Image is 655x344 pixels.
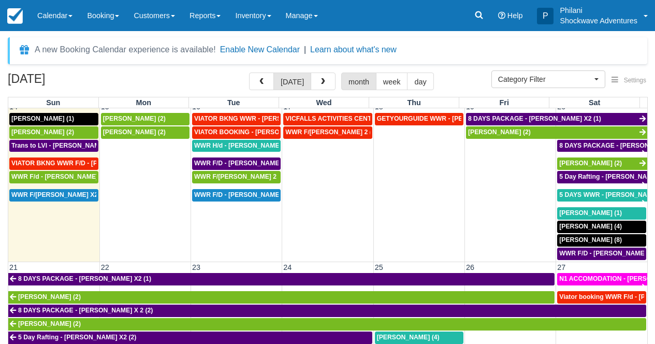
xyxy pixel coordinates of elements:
[194,142,300,149] span: WWR H/d - [PERSON_NAME] X3 (3)
[557,234,646,247] a: [PERSON_NAME] (8)
[376,73,408,90] button: week
[589,98,600,107] span: Sat
[273,73,311,90] button: [DATE]
[9,113,98,125] a: [PERSON_NAME] (1)
[560,5,637,16] p: Philani
[11,115,74,122] span: [PERSON_NAME] (1)
[375,332,463,344] a: [PERSON_NAME] (4)
[191,263,201,271] span: 23
[559,160,622,167] span: [PERSON_NAME] (2)
[101,113,190,125] a: [PERSON_NAME] (2)
[407,98,420,107] span: Thu
[8,291,555,304] a: [PERSON_NAME] (2)
[194,191,296,198] span: WWR F/D - [PERSON_NAME] 4 (4)
[9,189,98,202] a: WWR F/[PERSON_NAME] X2 (1)
[192,126,281,139] a: VIATOR BOOKING - [PERSON_NAME] X 4 (4)
[468,128,531,136] span: [PERSON_NAME] (2)
[7,8,23,24] img: checkfront-main-nav-mini-logo.png
[9,140,98,152] a: Trans to LVI - [PERSON_NAME] X1 (1)
[557,189,647,202] a: 5 DAYS WWR - [PERSON_NAME] (2)
[194,115,330,122] span: VIATOR BKNG WWR - [PERSON_NAME] 2 (2)
[11,160,165,167] span: VIATOR BKNG WWR F/D - [PERSON_NAME] X 1 (1)
[9,126,98,139] a: [PERSON_NAME] (2)
[285,128,377,136] span: WWR F/[PERSON_NAME] 2 (2)
[8,332,372,344] a: 5 Day Rafting - [PERSON_NAME] X2 (2)
[18,334,136,341] span: 5 Day Rafting - [PERSON_NAME] X2 (2)
[557,157,647,170] a: [PERSON_NAME] (2)
[559,223,622,230] span: [PERSON_NAME] (4)
[220,45,300,55] button: Enable New Calendar
[557,171,647,183] a: 5 Day Rafting - [PERSON_NAME] X2 (2)
[374,263,384,271] span: 25
[407,73,433,90] button: day
[11,191,108,198] span: WWR F/[PERSON_NAME] X2 (1)
[624,77,646,84] span: Settings
[557,248,646,260] a: WWR F/D - [PERSON_NAME] X 1 (1)
[557,221,646,233] a: [PERSON_NAME] (4)
[8,263,19,271] span: 21
[18,320,81,327] span: [PERSON_NAME] (2)
[557,291,646,304] a: Viator booking WWR F/d - [PERSON_NAME] 3 (3)
[466,126,647,139] a: [PERSON_NAME] (2)
[194,160,300,167] span: WWR F/D - [PERSON_NAME] X3 (3)
[11,142,125,149] span: Trans to LVI - [PERSON_NAME] X1 (1)
[8,318,646,331] a: [PERSON_NAME] (2)
[100,263,110,271] span: 22
[283,113,372,125] a: VICFALLS ACTIVITIES CENTER - HELICOPTER -[PERSON_NAME] X 4 (4)
[136,98,151,107] span: Mon
[103,128,166,136] span: [PERSON_NAME] (2)
[285,115,504,122] span: VICFALLS ACTIVITIES CENTER - HELICOPTER -[PERSON_NAME] X 4 (4)
[507,11,523,20] span: Help
[316,98,331,107] span: Wed
[377,115,526,122] span: GETYOURGUIDE WWR - [PERSON_NAME] X 9 (9)
[192,113,281,125] a: VIATOR BKNG WWR - [PERSON_NAME] 2 (2)
[46,98,60,107] span: Sun
[537,8,554,24] div: P
[282,263,293,271] span: 24
[194,173,286,180] span: WWR F/[PERSON_NAME] 2 (2)
[557,140,647,152] a: 8 DAYS PACKAGE - [PERSON_NAME] X 2 (2)
[559,209,622,217] span: [PERSON_NAME] (1)
[559,236,622,243] span: [PERSON_NAME] (8)
[557,273,647,285] a: N1 ACCOMODATION - [PERSON_NAME] X 2 (2)
[18,293,81,300] span: [PERSON_NAME] (2)
[498,12,505,19] i: Help
[466,113,647,125] a: 8 DAYS PACKAGE - [PERSON_NAME] X2 (1)
[101,126,190,139] a: [PERSON_NAME] (2)
[500,98,509,107] span: Fri
[9,171,98,183] a: WWR F/d - [PERSON_NAME] X1 (1)
[283,126,372,139] a: WWR F/[PERSON_NAME] 2 (2)
[465,263,475,271] span: 26
[192,189,281,202] a: WWR F/D - [PERSON_NAME] 4 (4)
[194,128,329,136] span: VIATOR BOOKING - [PERSON_NAME] X 4 (4)
[310,45,397,54] a: Learn about what's new
[11,173,117,180] span: WWR F/d - [PERSON_NAME] X1 (1)
[35,44,216,56] div: A new Booking Calendar experience is available!
[341,73,376,90] button: month
[556,263,566,271] span: 27
[491,70,605,88] button: Category Filter
[8,273,555,285] a: 8 DAYS PACKAGE - [PERSON_NAME] X2 (1)
[192,157,281,170] a: WWR F/D - [PERSON_NAME] X3 (3)
[560,16,637,26] p: Shockwave Adventures
[18,275,151,282] span: 8 DAYS PACKAGE - [PERSON_NAME] X2 (1)
[103,115,166,122] span: [PERSON_NAME] (2)
[498,74,592,84] span: Category Filter
[11,128,74,136] span: [PERSON_NAME] (2)
[9,157,98,170] a: VIATOR BKNG WWR F/D - [PERSON_NAME] X 1 (1)
[304,45,306,54] span: |
[8,73,139,92] h2: [DATE]
[375,113,463,125] a: GETYOURGUIDE WWR - [PERSON_NAME] X 9 (9)
[8,305,646,317] a: 8 DAYS PACKAGE - [PERSON_NAME] X 2 (2)
[18,307,153,314] span: 8 DAYS PACKAGE - [PERSON_NAME] X 2 (2)
[557,207,646,220] a: [PERSON_NAME] (1)
[227,98,240,107] span: Tue
[468,115,601,122] span: 8 DAYS PACKAGE - [PERSON_NAME] X2 (1)
[377,334,440,341] span: [PERSON_NAME] (4)
[192,140,281,152] a: WWR H/d - [PERSON_NAME] X3 (3)
[192,171,281,183] a: WWR F/[PERSON_NAME] 2 (2)
[605,73,652,88] button: Settings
